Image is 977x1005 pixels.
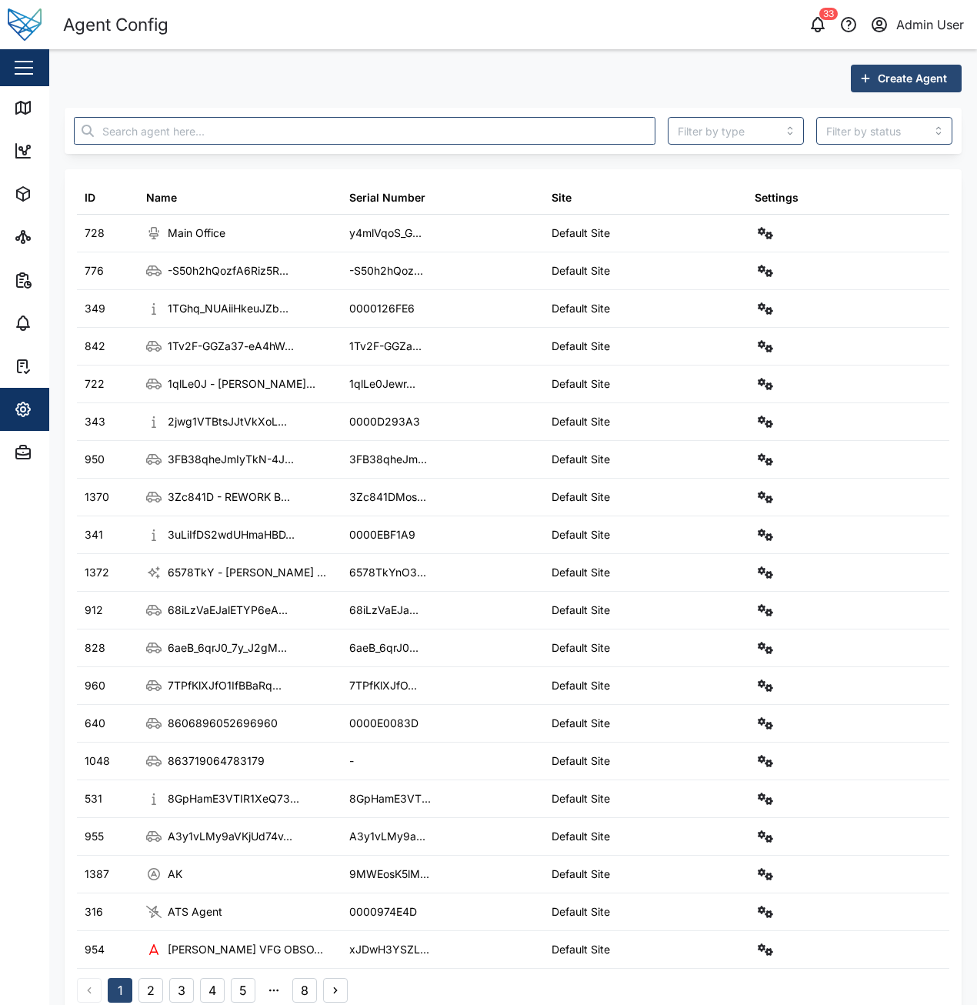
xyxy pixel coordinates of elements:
div: Settings [40,401,95,418]
div: 912 [85,602,103,619]
div: -S50h2hQozfA6Riz5R... [168,262,288,279]
div: 7TPfKlXJfO1IfBBaRq... [168,677,282,694]
div: 8GpHamE3VTIR1XeQ73... [168,790,299,807]
img: Main Logo [8,8,42,42]
div: Default Site [552,828,610,845]
div: 1TGhq_NUAiiHkeuJZb... [168,300,288,317]
button: 8 [292,978,317,1003]
input: Filter by status [816,117,952,145]
div: 0000EBF1A9 [349,526,415,543]
div: A3y1vLMy9aVKjUd74v... [168,828,292,845]
div: Name [146,189,177,206]
div: Serial Number [349,189,425,206]
button: 5 [231,978,255,1003]
div: 3FB38qheJm... [349,451,427,468]
div: Map [40,99,75,116]
div: 343 [85,413,105,430]
div: Default Site [552,225,610,242]
div: 863719064783179 [168,753,265,770]
div: 7TPfKlXJfO... [349,677,417,694]
div: 950 [85,451,105,468]
div: Default Site [552,941,610,958]
div: Sites [40,229,77,245]
div: 776 [85,262,104,279]
div: 6578TkY - [PERSON_NAME] ... [168,564,326,581]
div: 1387 [85,866,109,883]
button: 1 [108,978,132,1003]
div: Default Site [552,790,610,807]
div: 0000974E4D [349,903,417,920]
div: Default Site [552,413,610,430]
div: Default Site [552,903,610,920]
div: 3uLiIfDS2wdUHmaHBD... [168,526,295,543]
div: 0000E0083D [349,715,418,732]
div: 6aeB_6qrJ0_7y_J2gM... [168,639,287,656]
div: Default Site [552,639,610,656]
div: Default Site [552,451,610,468]
div: Default Site [552,338,610,355]
button: 2 [138,978,163,1003]
div: Admin User [896,15,964,35]
div: 1370 [85,489,109,506]
div: 341 [85,526,103,543]
div: 33 [819,8,838,20]
div: 8606896052696960 [168,715,278,732]
div: Default Site [552,262,610,279]
div: ID [85,189,95,206]
div: Default Site [552,300,610,317]
div: y4mlVqoS_G... [349,225,422,242]
div: ATS Agent [168,903,222,920]
div: Agent Config [63,12,168,38]
button: 4 [200,978,225,1003]
div: 728 [85,225,105,242]
div: 1Tv2F-GGZa37-eA4hW... [168,338,294,355]
button: Create Agent [851,65,962,92]
div: 9MWEosK5lM... [349,866,429,883]
div: 722 [85,376,105,392]
div: A3y1vLMy9a... [349,828,425,845]
button: 3 [169,978,194,1003]
div: 531 [85,790,102,807]
div: 842 [85,338,105,355]
div: 1048 [85,753,110,770]
div: Assets [40,185,88,202]
div: 3FB38qheJmIyTkN-4J... [168,451,294,468]
div: -S50h2hQoz... [349,262,423,279]
div: Default Site [552,602,610,619]
div: 1372 [85,564,109,581]
div: 0000126FE6 [349,300,415,317]
div: 3Zc841D - REWORK B... [168,489,290,506]
div: 640 [85,715,105,732]
div: 3Zc841DMos... [349,489,426,506]
div: 349 [85,300,105,317]
div: Default Site [552,526,610,543]
div: - [349,753,354,770]
div: Site [552,189,572,206]
button: Admin User [869,14,965,35]
div: 828 [85,639,105,656]
div: AK [168,866,182,883]
div: 6578TkYnO3... [349,564,426,581]
div: 6aeB_6qrJ0... [349,639,418,656]
div: 1qlLe0J - [PERSON_NAME]... [168,376,315,392]
div: Dashboard [40,142,109,159]
div: 316 [85,903,103,920]
div: Default Site [552,564,610,581]
div: 0000D293A3 [349,413,420,430]
div: 960 [85,677,105,694]
div: Default Site [552,489,610,506]
div: 68iLzVaEJalETYP6eA... [168,602,288,619]
div: Settings [755,189,799,206]
div: Default Site [552,677,610,694]
div: [PERSON_NAME] VFG OBSO... [168,941,323,958]
div: Default Site [552,376,610,392]
div: Reports [40,272,92,289]
div: Tasks [40,358,82,375]
div: Main Office [168,225,225,242]
input: Filter by type [668,117,804,145]
div: Alarms [40,315,88,332]
div: Default Site [552,715,610,732]
div: xJDwH3YSZL... [349,941,429,958]
div: Default Site [552,866,610,883]
div: Default Site [552,753,610,770]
